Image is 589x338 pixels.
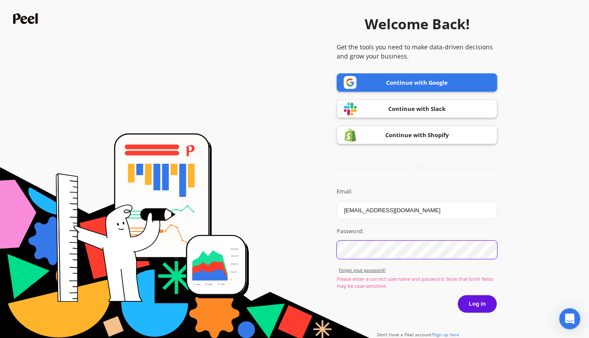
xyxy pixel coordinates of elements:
[337,227,497,236] label: Password:
[337,165,497,171] div: or
[433,331,459,338] span: Sign up here
[13,13,40,24] img: Peel
[337,276,497,290] p: Please enter a correct username and password. Note that both fields may be case-sensitive.
[457,295,497,313] button: Log in
[337,126,497,144] a: Continue with Shopify
[337,100,497,118] a: Continue with Slack
[365,14,470,34] h1: Welcome Back!
[344,102,357,116] img: Slack logo
[337,42,497,61] p: Get the tools you need to make data-driven decisions and grow your business.
[344,128,357,142] img: Shopify logo
[337,187,497,196] label: Email:
[344,76,357,89] img: Google logo
[559,308,580,329] div: Open Intercom Messenger
[337,73,497,92] a: Continue with Google
[339,267,497,273] a: Forgot yout password?
[377,331,459,338] a: Don't have a Peel account?Sign up here
[337,201,497,219] input: you@example.com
